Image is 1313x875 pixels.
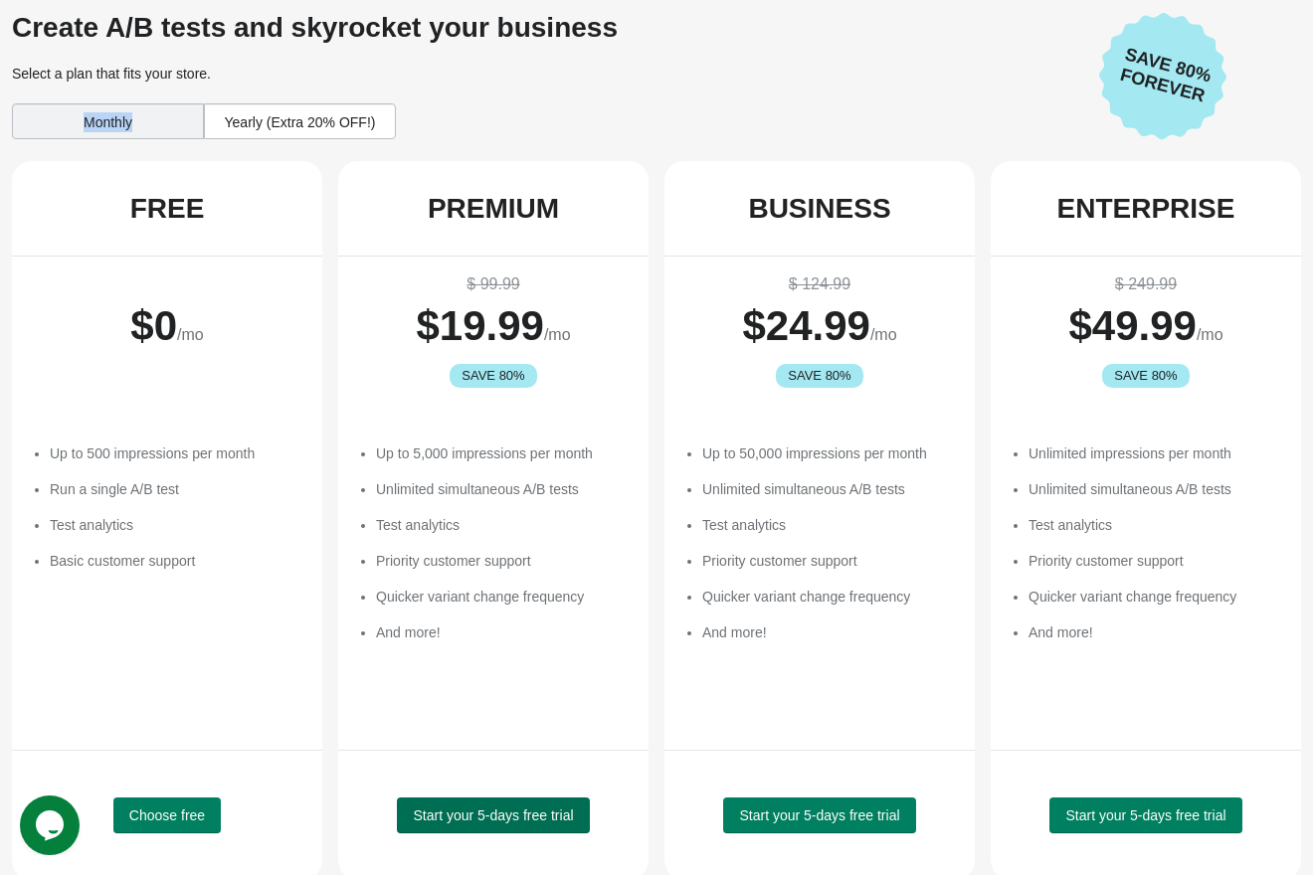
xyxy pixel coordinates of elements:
li: Test analytics [702,515,955,535]
li: Priority customer support [376,551,629,571]
span: $ 0 [130,302,177,349]
span: $ 19.99 [416,302,543,349]
div: SAVE 80% [776,364,864,388]
div: $ 249.99 [1011,272,1281,296]
li: Test analytics [1029,515,1281,535]
li: Unlimited simultaneous A/B tests [1029,479,1281,499]
li: Unlimited simultaneous A/B tests [376,479,629,499]
button: Start your 5-days free trial [1049,797,1241,833]
div: BUSINESS [748,193,890,225]
li: And more! [1029,622,1281,642]
div: Create A/B tests and skyrocket your business [12,12,1083,44]
li: Quicker variant change frequency [1029,587,1281,607]
span: /mo [870,326,897,343]
li: Test analytics [376,515,629,535]
div: Yearly (Extra 20% OFF!) [204,103,396,139]
li: Up to 500 impressions per month [50,443,302,463]
span: /mo [1197,326,1223,343]
span: Choose free [129,807,205,823]
span: Save 80% Forever [1105,41,1226,110]
li: Unlimited impressions per month [1029,443,1281,463]
img: Save 84% Forever [1099,12,1226,140]
div: Select a plan that fits your store. [12,64,1083,84]
li: Priority customer support [1029,551,1281,571]
span: /mo [544,326,571,343]
span: Start your 5-days free trial [739,807,899,823]
li: Priority customer support [702,551,955,571]
span: /mo [177,326,204,343]
div: SAVE 80% [450,364,538,388]
span: Start your 5-days free trial [1065,807,1225,823]
li: Quicker variant change frequency [376,587,629,607]
li: Up to 50,000 impressions per month [702,443,955,463]
button: Start your 5-days free trial [397,797,589,833]
button: Start your 5-days free trial [723,797,915,833]
div: Monthly [12,103,204,139]
li: And more! [702,622,955,642]
div: SAVE 80% [1102,364,1191,388]
iframe: chat widget [20,795,84,855]
li: Quicker variant change frequency [702,587,955,607]
span: Start your 5-days free trial [413,807,573,823]
li: Up to 5,000 impressions per month [376,443,629,463]
li: Run a single A/B test [50,479,302,499]
span: $ 49.99 [1068,302,1196,349]
div: $ 99.99 [358,272,629,296]
li: Test analytics [50,515,302,535]
div: PREMIUM [428,193,559,225]
li: Basic customer support [50,551,302,571]
button: Choose free [113,797,221,833]
li: Unlimited simultaneous A/B tests [702,479,955,499]
li: And more! [376,622,629,642]
div: $ 124.99 [684,272,955,296]
span: $ 24.99 [742,302,869,349]
div: FREE [130,193,205,225]
div: ENTERPRISE [1057,193,1235,225]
